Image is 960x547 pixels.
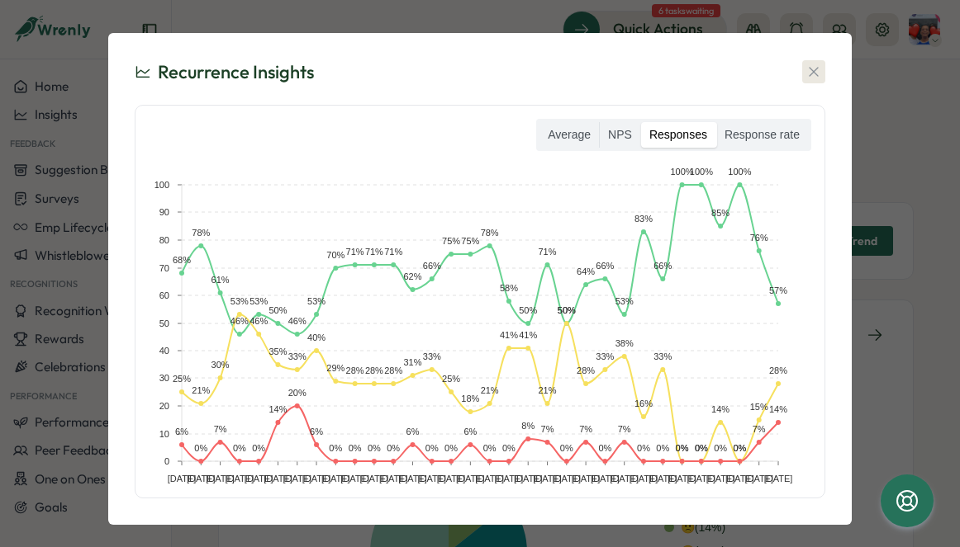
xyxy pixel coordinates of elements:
text: [DATE] [264,474,292,483]
text: [DATE] [475,474,504,483]
text: [DATE] [668,474,696,483]
text: [DATE] [340,474,369,483]
text: [DATE] [417,474,446,483]
text: [DATE] [591,474,620,483]
text: [DATE] [764,474,793,483]
text: [DATE] [206,474,235,483]
label: NPS [600,122,640,149]
text: [DATE] [552,474,581,483]
text: [DATE] [187,474,216,483]
text: [DATE] [533,474,562,483]
label: Response rate [716,122,808,149]
text: [DATE] [456,474,485,483]
text: 100 [154,180,169,190]
text: 10 [159,429,169,439]
div: Recurrence Insights [135,59,314,85]
text: 30 [159,373,169,383]
text: 40 [159,346,169,356]
text: [DATE] [610,474,639,483]
text: [DATE] [706,474,735,483]
text: 70 [159,263,169,273]
text: 80 [159,235,169,245]
label: Responses [641,122,715,149]
text: [DATE] [687,474,716,483]
text: [DATE] [725,474,754,483]
text: [DATE] [649,474,677,483]
text: [DATE] [283,474,311,483]
text: [DATE] [321,474,350,483]
text: [DATE] [168,474,197,483]
text: [DATE] [245,474,273,483]
text: [DATE] [226,474,254,483]
text: [DATE] [302,474,331,483]
text: [DATE] [437,474,466,483]
text: [DATE] [495,474,524,483]
text: 90 [159,207,169,217]
text: 60 [159,290,169,300]
text: [DATE] [398,474,427,483]
text: [DATE] [630,474,658,483]
text: 20 [159,401,169,411]
label: Average [539,122,599,149]
text: [DATE] [744,474,773,483]
text: [DATE] [360,474,389,483]
text: 50 [159,318,169,328]
text: [DATE] [514,474,543,483]
text: [DATE] [572,474,601,483]
text: 0 [164,456,169,466]
text: [DATE] [379,474,408,483]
